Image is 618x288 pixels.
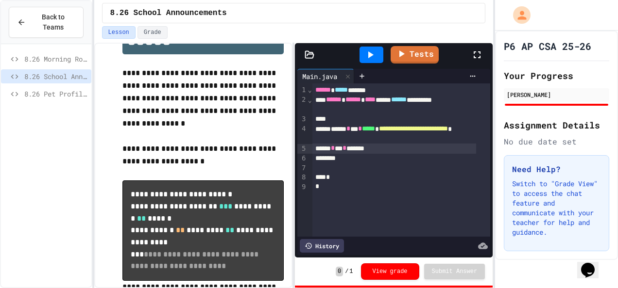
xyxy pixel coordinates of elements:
[110,7,227,19] span: 8.26 School Announcements
[297,71,342,81] div: Main.java
[504,69,609,82] h2: Your Progress
[24,89,87,99] span: 8.26 Pet Profile Fix
[336,267,343,276] span: 0
[577,249,608,278] iframe: chat widget
[9,7,84,38] button: Back to Teams
[24,71,87,81] span: 8.26 School Announcements
[504,39,591,53] h1: P6 AP CSA 25-26
[507,90,606,99] div: [PERSON_NAME]
[137,26,168,39] button: Grade
[503,4,533,26] div: My Account
[297,173,307,182] div: 8
[297,144,307,154] div: 5
[307,86,312,94] span: Fold line
[297,124,307,144] div: 4
[349,268,353,275] span: 1
[297,114,307,124] div: 3
[391,46,439,64] a: Tests
[512,163,601,175] h3: Need Help?
[361,263,419,280] button: View grade
[432,268,478,275] span: Submit Answer
[32,12,75,32] span: Back to Teams
[504,136,609,147] div: No due date set
[102,26,136,39] button: Lesson
[345,268,348,275] span: /
[297,85,307,95] div: 1
[297,69,354,83] div: Main.java
[300,239,344,253] div: History
[297,182,307,192] div: 9
[297,154,307,163] div: 6
[307,96,312,104] span: Fold line
[297,95,307,114] div: 2
[512,179,601,237] p: Switch to "Grade View" to access the chat feature and communicate with your teacher for help and ...
[504,118,609,132] h2: Assignment Details
[24,54,87,64] span: 8.26 Morning Routine Fix
[424,264,485,279] button: Submit Answer
[297,163,307,173] div: 7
